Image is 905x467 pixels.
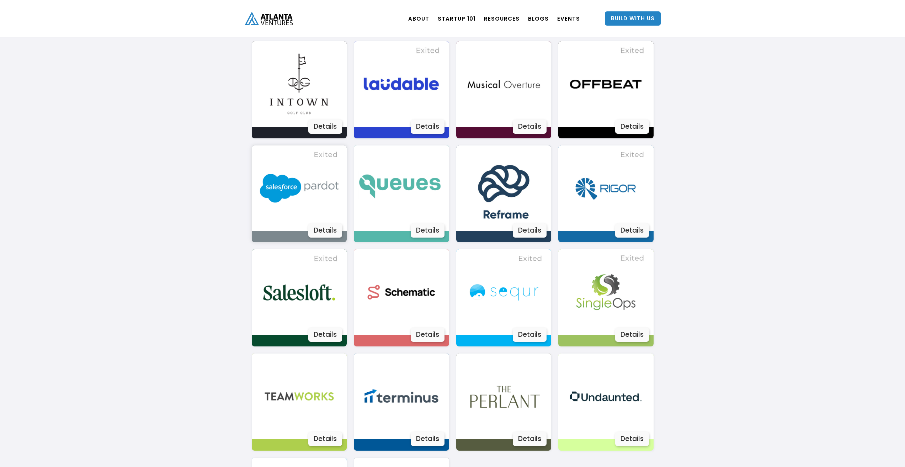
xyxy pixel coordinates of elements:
[308,432,342,446] div: Details
[411,432,444,446] div: Details
[528,9,549,28] a: BLOGS
[411,120,444,134] div: Details
[461,249,547,335] img: Image 3
[461,145,547,231] img: Image 3
[411,223,444,238] div: Details
[484,9,520,28] a: RESOURCES
[513,223,547,238] div: Details
[358,41,444,127] img: Image 3
[615,223,649,238] div: Details
[461,354,547,439] img: Image 3
[563,41,649,127] img: Image 3
[358,354,444,439] img: Image 3
[563,354,649,439] img: Image 3
[461,41,547,127] img: Image 3
[256,354,342,439] img: Image 3
[513,432,547,446] div: Details
[358,249,444,335] img: Image 3
[256,41,342,127] img: Image 3
[308,223,342,238] div: Details
[256,249,342,335] img: Image 3
[615,432,649,446] div: Details
[557,9,580,28] a: EVENTS
[411,328,444,342] div: Details
[358,145,444,231] img: Image 3
[308,120,342,134] div: Details
[308,328,342,342] div: Details
[256,145,342,231] img: Image 3
[605,11,661,26] a: Build With Us
[615,328,649,342] div: Details
[438,9,475,28] a: Startup 101
[563,145,649,231] img: Image 3
[615,120,649,134] div: Details
[513,328,547,342] div: Details
[408,9,429,28] a: ABOUT
[513,120,547,134] div: Details
[563,249,649,335] img: Image 3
